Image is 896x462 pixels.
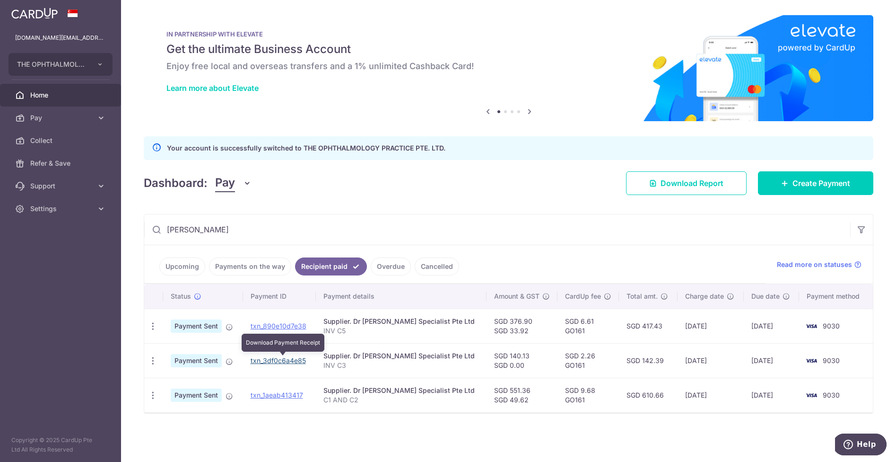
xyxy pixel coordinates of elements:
[15,33,106,43] p: [DOMAIN_NAME][EMAIL_ADDRESS][DOMAIN_NAME]
[799,284,873,309] th: Payment method
[166,42,851,57] h5: Get the ultimate Business Account
[166,83,259,93] a: Learn more about Elevate
[30,136,93,145] span: Collect
[777,260,861,269] a: Read more on statuses
[619,309,677,343] td: SGD 417.43
[494,292,539,301] span: Amount & GST
[243,284,316,309] th: Payment ID
[171,389,222,402] span: Payment Sent
[171,320,222,333] span: Payment Sent
[685,292,724,301] span: Charge date
[487,343,557,378] td: SGD 140.13 SGD 0.00
[751,292,780,301] span: Due date
[777,260,852,269] span: Read more on statuses
[661,178,723,189] span: Download Report
[557,343,619,378] td: SGD 2.26 GO161
[166,61,851,72] h6: Enjoy free local and overseas transfers and a 1% unlimited Cashback Card!
[171,292,191,301] span: Status
[11,8,58,19] img: CardUp
[557,309,619,343] td: SGD 6.61 GO161
[30,159,93,168] span: Refer & Save
[678,309,744,343] td: [DATE]
[215,174,235,192] span: Pay
[323,326,479,336] p: INV C5
[251,391,303,399] a: txn_1aeab413417
[30,90,93,100] span: Home
[415,258,459,275] a: Cancelled
[619,343,677,378] td: SGD 142.39
[487,378,557,412] td: SGD 551.36 SGD 49.62
[30,204,93,213] span: Settings
[619,378,677,412] td: SGD 610.66
[144,15,873,121] img: Renovation banner
[802,390,821,401] img: Bank Card
[758,171,873,195] a: Create Payment
[678,378,744,412] td: [DATE]
[371,258,411,275] a: Overdue
[565,292,601,301] span: CardUp fee
[626,171,747,195] a: Download Report
[323,351,479,361] div: Supplier. Dr [PERSON_NAME] Specialist Pte Ltd
[323,395,479,405] p: C1 AND C2
[30,113,93,123] span: Pay
[159,258,205,275] a: Upcoming
[215,174,252,192] button: Pay
[744,343,799,378] td: [DATE]
[251,322,306,330] a: txn_890e10d7e38
[823,391,840,399] span: 9030
[626,292,658,301] span: Total amt.
[557,378,619,412] td: SGD 9.68 GO161
[802,355,821,366] img: Bank Card
[744,378,799,412] td: [DATE]
[802,320,821,332] img: Bank Card
[242,334,324,352] div: Download Payment Receipt
[744,309,799,343] td: [DATE]
[487,309,557,343] td: SGD 376.90 SGD 33.92
[823,322,840,330] span: 9030
[22,7,41,15] span: Help
[144,175,208,192] h4: Dashboard:
[30,181,93,191] span: Support
[166,30,851,38] p: IN PARTNERSHIP WITH ELEVATE
[251,356,306,364] a: txn_3df0c6a4e85
[9,53,113,76] button: THE OPHTHALMOLOGY PRACTICE PTE. LTD.
[792,178,850,189] span: Create Payment
[17,60,87,69] span: THE OPHTHALMOLOGY PRACTICE PTE. LTD.
[295,258,367,275] a: Recipient paid
[167,142,445,154] p: Your account is successfully switched to THE OPHTHALMOLOGY PRACTICE PTE. LTD.
[323,386,479,395] div: Supplier. Dr [PERSON_NAME] Specialist Pte Ltd
[835,434,887,457] iframe: Opens a widget where you can find more information
[209,258,291,275] a: Payments on the way
[323,361,479,370] p: INV C3
[316,284,487,309] th: Payment details
[823,356,840,364] span: 9030
[323,317,479,326] div: Supplier. Dr [PERSON_NAME] Specialist Pte Ltd
[171,354,222,367] span: Payment Sent
[678,343,744,378] td: [DATE]
[144,214,850,245] input: Search by recipient name, payment id or reference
